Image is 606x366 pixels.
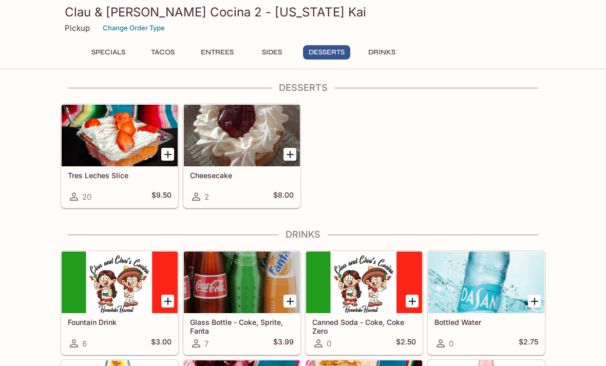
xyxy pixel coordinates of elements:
div: Canned Soda - Coke, Coke Zero [306,252,422,313]
h5: $2.50 [396,337,416,350]
div: Cheesecake [184,105,300,166]
button: Drinks [358,45,405,60]
a: Canned Soda - Coke, Coke Zero0$2.50 [306,251,423,355]
button: Specials [85,45,131,60]
button: Entrees [194,45,240,60]
span: 0 [449,339,453,349]
div: Tres Leches Slice [62,105,178,166]
a: Bottled Water0$2.75 [428,251,545,355]
div: Bottled Water [428,252,544,313]
h5: Cheesecake [190,171,294,180]
button: Desserts [303,45,350,60]
button: Add Tres Leches Slice [161,148,174,161]
button: Tacos [140,45,186,60]
span: 20 [82,192,91,202]
h5: Fountain Drink [68,318,172,326]
button: Add Canned Soda - Coke, Coke Zero [406,295,419,307]
h4: Desserts [61,82,545,93]
a: Glass Bottle - Coke, Sprite, Fanta7$3.99 [183,251,300,355]
button: Add Bottled Water [528,295,541,307]
h5: $8.00 [273,190,294,203]
div: Fountain Drink [62,252,178,313]
h4: Drinks [61,229,545,240]
span: 7 [204,339,209,349]
span: 2 [204,192,209,202]
button: Add Glass Bottle - Coke, Sprite, Fanta [283,295,296,307]
h5: Bottled Water [434,318,538,326]
h5: $3.00 [151,337,172,350]
button: Sides [249,45,295,60]
h3: Clau & [PERSON_NAME] Cocina 2 - [US_STATE] Kai [65,4,541,20]
h5: $9.50 [151,190,172,203]
h5: Glass Bottle - Coke, Sprite, Fanta [190,318,294,335]
button: Add Cheesecake [283,148,296,161]
span: 0 [327,339,331,349]
span: 6 [82,339,87,349]
h5: $2.75 [519,337,538,350]
h5: Canned Soda - Coke, Coke Zero [312,318,416,335]
a: Tres Leches Slice20$9.50 [61,104,178,208]
a: Cheesecake2$8.00 [183,104,300,208]
p: Pickup [65,23,90,33]
div: Glass Bottle - Coke, Sprite, Fanta [184,252,300,313]
h5: Tres Leches Slice [68,171,172,180]
button: Change Order Type [98,20,169,36]
button: Add Fountain Drink [161,295,174,307]
a: Fountain Drink6$3.00 [61,251,178,355]
h5: $3.99 [273,337,294,350]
